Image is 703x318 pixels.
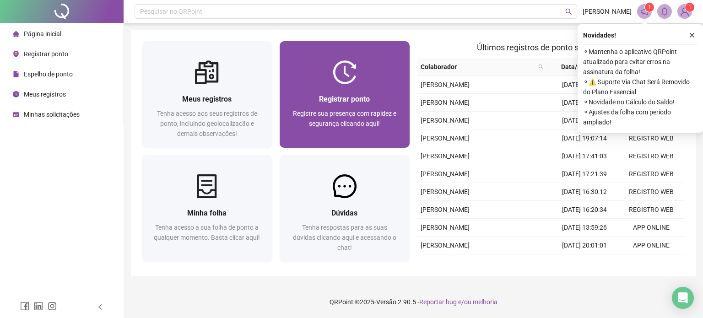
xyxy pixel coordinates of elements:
[142,41,272,148] a: Meus registrosTenha acesso aos seus registros de ponto, incluindo geolocalização e demais observa...
[685,3,694,12] sup: Atualize o seu contato no menu Meus Dados
[187,209,227,217] span: Minha folha
[319,95,370,103] span: Registrar ponto
[421,188,470,195] span: [PERSON_NAME]
[551,129,618,147] td: [DATE] 19:07:14
[421,170,470,178] span: [PERSON_NAME]
[565,8,572,15] span: search
[551,254,618,272] td: [DATE] 18:51:12
[13,91,19,97] span: clock-circle
[182,95,232,103] span: Meus registros
[24,30,61,38] span: Página inicial
[293,224,396,251] span: Tenha respostas para as suas dúvidas clicando aqui e acessando o chat!
[157,110,257,137] span: Tenha acesso aos seus registros de ponto, incluindo geolocalização e demais observações!
[20,302,29,311] span: facebook
[536,60,546,74] span: search
[583,97,698,107] span: ⚬ Novidade no Cálculo do Saldo!
[421,135,470,142] span: [PERSON_NAME]
[421,117,470,124] span: [PERSON_NAME]
[13,111,19,118] span: schedule
[124,286,703,318] footer: QRPoint © 2025 - 2.90.5 -
[618,254,685,272] td: APP ONLINE
[331,209,357,217] span: Dúvidas
[648,4,651,11] span: 1
[583,6,632,16] span: [PERSON_NAME]
[618,183,685,201] td: REGISTRO WEB
[551,147,618,165] td: [DATE] 17:41:03
[618,147,685,165] td: REGISTRO WEB
[551,183,618,201] td: [DATE] 16:30:12
[551,165,618,183] td: [DATE] 17:21:39
[660,7,669,16] span: bell
[583,30,616,40] span: Novidades !
[13,31,19,37] span: home
[48,302,57,311] span: instagram
[583,77,698,97] span: ⚬ ⚠️ Suporte Via Chat Será Removido do Plano Essencial
[672,287,694,309] div: Open Intercom Messenger
[678,5,692,18] img: 90569
[13,51,19,57] span: environment
[154,224,260,241] span: Tenha acesso a sua folha de ponto a qualquer momento. Basta clicar aqui!
[24,50,68,58] span: Registrar ponto
[142,155,272,262] a: Minha folhaTenha acesso a sua folha de ponto a qualquer momento. Basta clicar aqui!
[280,155,410,262] a: DúvidasTenha respostas para as suas dúvidas clicando aqui e acessando o chat!
[688,4,692,11] span: 1
[618,201,685,219] td: REGISTRO WEB
[583,47,698,77] span: ⚬ Mantenha o aplicativo QRPoint atualizado para evitar erros na assinatura da folha!
[645,3,654,12] sup: 1
[551,219,618,237] td: [DATE] 13:59:26
[376,298,396,306] span: Versão
[34,302,43,311] span: linkedin
[13,71,19,77] span: file
[421,242,470,249] span: [PERSON_NAME]
[421,206,470,213] span: [PERSON_NAME]
[583,107,698,127] span: ⚬ Ajustes da folha com período ampliado!
[618,165,685,183] td: REGISTRO WEB
[618,237,685,254] td: APP ONLINE
[477,43,625,52] span: Últimos registros de ponto sincronizados
[551,201,618,219] td: [DATE] 16:20:34
[640,7,649,16] span: notification
[547,58,612,76] th: Data/Hora
[24,111,80,118] span: Minhas solicitações
[24,91,66,98] span: Meus registros
[551,237,618,254] td: [DATE] 20:01:01
[689,32,695,38] span: close
[551,62,601,72] span: Data/Hora
[419,298,498,306] span: Reportar bug e/ou melhoria
[293,110,396,127] span: Registre sua presença com rapidez e segurança clicando aqui!
[538,64,544,70] span: search
[421,99,470,106] span: [PERSON_NAME]
[421,81,470,88] span: [PERSON_NAME]
[551,76,618,94] td: [DATE] 14:00:44
[97,304,103,310] span: left
[421,152,470,160] span: [PERSON_NAME]
[24,70,73,78] span: Espelho de ponto
[551,94,618,112] td: [DATE] 20:00:02
[618,129,685,147] td: REGISTRO WEB
[280,41,410,148] a: Registrar pontoRegistre sua presença com rapidez e segurança clicando aqui!
[618,219,685,237] td: APP ONLINE
[421,224,470,231] span: [PERSON_NAME]
[551,112,618,129] td: [DATE] 19:17:50
[421,62,535,72] span: Colaborador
